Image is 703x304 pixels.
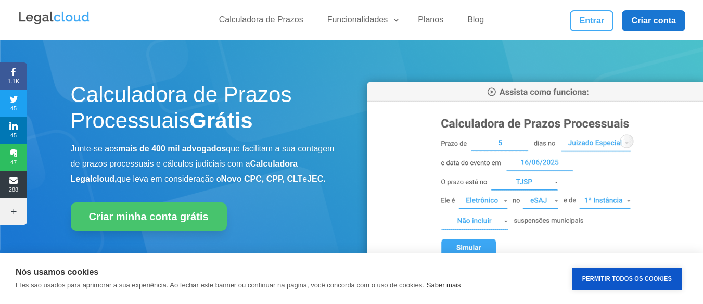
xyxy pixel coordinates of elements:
[572,268,682,290] button: Permitir Todos os Cookies
[71,159,298,183] b: Calculadora Legalcloud,
[16,268,98,276] strong: Nós usamos cookies
[213,15,310,30] a: Calculadora de Prazos
[18,10,91,26] img: Legalcloud Logo
[307,174,326,183] b: JEC.
[18,19,91,28] a: Logo da Legalcloud
[570,10,613,31] a: Entrar
[427,281,461,289] a: Saber mais
[622,10,685,31] a: Criar conta
[412,15,450,30] a: Planos
[118,144,226,153] b: mais de 400 mil advogados
[321,15,401,30] a: Funcionalidades
[71,142,336,186] p: Junte-se aos que facilitam a sua contagem de prazos processuais e cálculos judiciais com a que le...
[71,82,336,140] h1: Calculadora de Prazos Processuais
[189,108,252,133] strong: Grátis
[71,202,227,231] a: Criar minha conta grátis
[461,15,490,30] a: Blog
[16,281,424,289] p: Eles são usados para aprimorar a sua experiência. Ao fechar este banner ou continuar na página, v...
[221,174,303,183] b: Novo CPC, CPP, CLT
